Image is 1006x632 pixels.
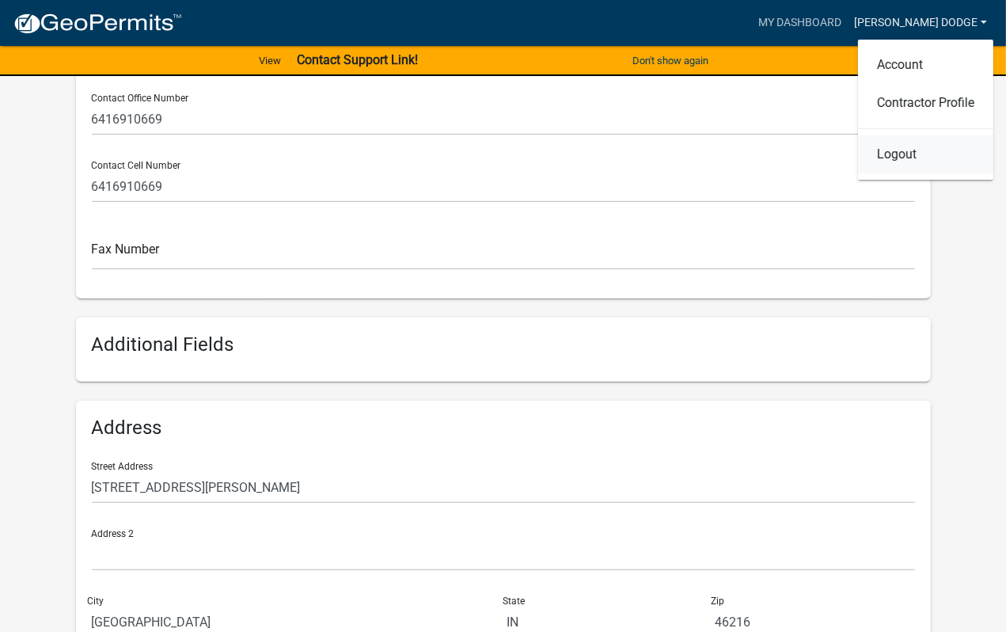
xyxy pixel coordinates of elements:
[858,46,993,84] a: Account
[252,48,287,74] a: View
[858,135,993,173] a: Logout
[92,417,915,440] h6: Address
[848,8,993,38] a: [PERSON_NAME] Dodge
[626,48,715,74] button: Don't show again
[297,52,418,67] strong: Contact Support Link!
[92,333,915,356] h6: Additional Fields
[752,8,848,38] a: My Dashboard
[858,40,993,180] div: [PERSON_NAME] Dodge
[858,84,993,122] a: Contractor Profile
